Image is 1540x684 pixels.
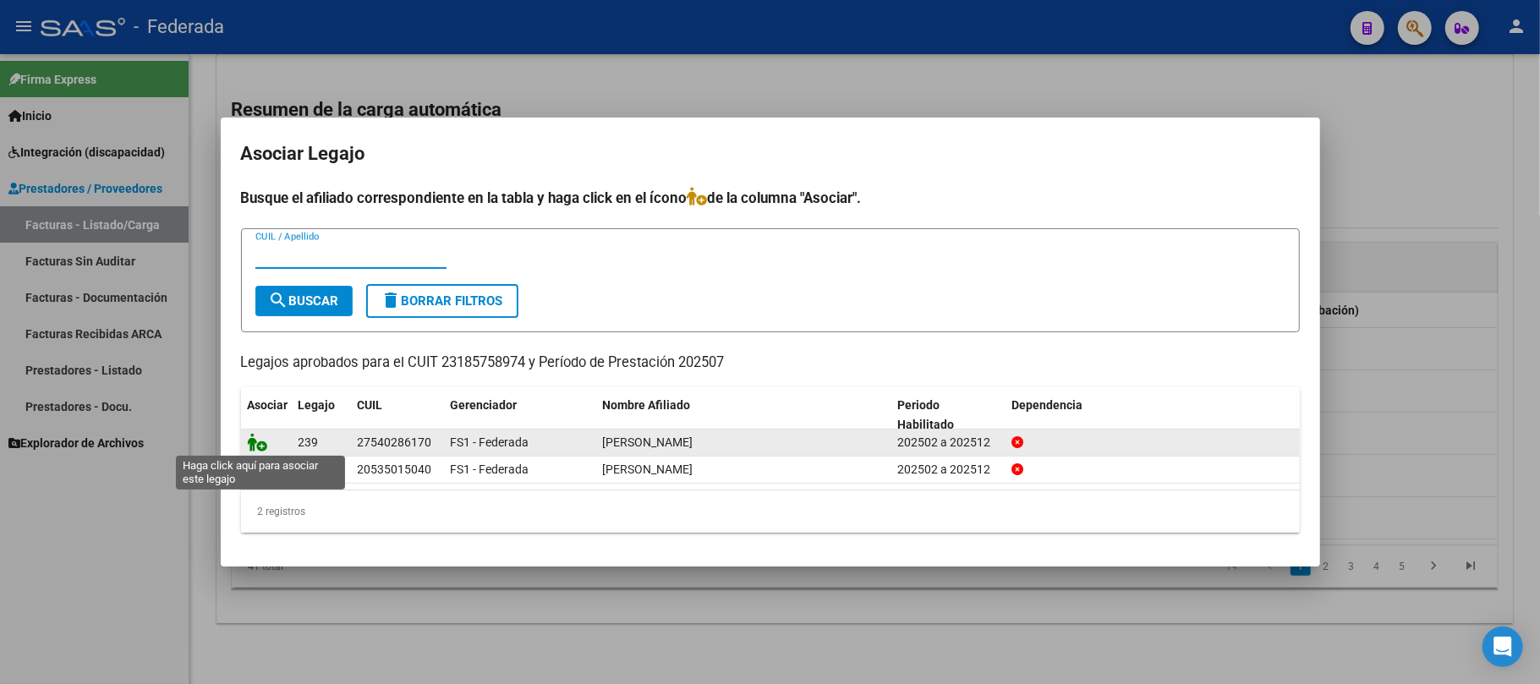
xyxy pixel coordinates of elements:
datatable-header-cell: Nombre Afiliado [596,387,891,443]
span: Gerenciador [451,398,518,412]
h4: Busque el afiliado correspondiente en la tabla y haga click en el ícono de la columna "Asociar". [241,187,1300,209]
span: 239 [299,435,319,449]
p: Legajos aprobados para el CUIT 23185758974 y Período de Prestación 202507 [241,353,1300,374]
span: Nombre Afiliado [603,398,691,412]
span: FS1 - Federada [451,462,529,476]
div: 202502 a 202512 [897,433,998,452]
span: Dependencia [1011,398,1082,412]
span: Periodo Habilitado [897,398,954,431]
datatable-header-cell: Asociar [241,387,292,443]
span: FS1 - Federada [451,435,529,449]
mat-icon: delete [381,290,402,310]
div: 2 registros [241,490,1300,533]
datatable-header-cell: CUIL [351,387,444,443]
datatable-header-cell: Dependencia [1005,387,1300,443]
mat-icon: search [269,290,289,310]
div: Open Intercom Messenger [1482,627,1523,667]
datatable-header-cell: Periodo Habilitado [891,387,1005,443]
span: Asociar [248,398,288,412]
span: Legajo [299,398,336,412]
span: 163 [299,462,319,476]
span: Borrar Filtros [381,293,503,309]
div: 202502 a 202512 [897,460,998,479]
datatable-header-cell: Gerenciador [444,387,596,443]
button: Borrar Filtros [366,284,518,318]
datatable-header-cell: Legajo [292,387,351,443]
span: CUIL [358,398,383,412]
span: GIORGIO MARIONI CLARA [603,435,693,449]
h2: Asociar Legajo [241,138,1300,170]
div: 20535015040 [358,460,432,479]
span: Buscar [269,293,339,309]
button: Buscar [255,286,353,316]
div: 27540286170 [358,433,432,452]
span: PEREZ MANUEL [603,462,693,476]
